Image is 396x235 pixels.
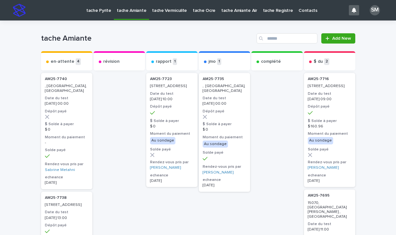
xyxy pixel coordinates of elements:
[308,97,351,101] p: [DATE] 09:00
[257,33,317,44] input: Search
[308,118,351,124] h3: $ Solde à payer
[308,91,351,96] h3: Date du test
[217,58,221,65] p: 1
[150,91,194,96] h3: Date du test
[150,179,194,183] p: [DATE]
[203,127,246,132] p: $ 0
[308,166,339,170] a: [PERSON_NAME]
[45,223,88,228] h3: Dépôt payé
[45,196,88,200] p: AM25-7738
[45,141,88,145] p: -
[173,58,177,65] p: 1
[203,122,246,127] h3: $ Solde à payer
[45,168,75,172] a: Sabrine Metahni
[45,122,88,127] h3: $ Solde à payer
[45,210,88,215] h3: Date du test
[45,84,88,93] p: , [GEOGRAPHIC_DATA], [GEOGRAPHIC_DATA]
[308,131,351,136] h3: Moment du paiement
[51,59,74,64] p: en-attente
[146,73,198,187] a: AM25-7723 [STREET_ADDRESS]Date du test[DATE] 10:00Dépôt payé$ Solde à payer$ 0Moment du paiementA...
[308,77,351,81] p: AM25-7716
[203,170,233,175] a: [PERSON_NAME]
[203,183,246,188] p: [DATE]
[304,73,355,187] a: AM25-7716 [STREET_ADDRESS]Date du test[DATE] 09:00Dépôt payé$ Solde à payer$ 160.96Moment du paie...
[150,166,181,170] a: [PERSON_NAME]
[203,109,246,114] h3: Dépôt payé
[308,124,351,129] p: $ 160.96
[324,58,329,65] p: 2
[150,84,194,88] p: [STREET_ADDRESS]
[156,59,172,64] p: rapport
[308,222,351,227] h3: Date du test
[308,137,333,144] div: Au sondage
[370,5,380,15] div: SM
[45,216,88,220] p: [DATE] 13:00
[332,36,351,41] span: Add New
[321,33,355,44] a: Add New
[76,58,81,65] p: 4
[150,137,175,144] div: Au sondage
[150,77,194,81] p: AM25-7723
[150,131,194,136] h3: Moment du paiement
[199,73,250,192] a: AM25-7735 , [GEOGRAPHIC_DATA], [GEOGRAPHIC_DATA]Date du test[DATE] 00:00Dépôt payé$ Solde à payer...
[150,118,194,124] h3: $ Solde à payer
[203,141,228,148] div: Au sondage
[203,164,246,169] h3: Rendez-vous pris par
[45,127,88,132] p: $ 0
[45,101,88,106] p: [DATE] 00:00
[261,59,281,64] p: complété
[308,227,351,232] p: [DATE] 11:00
[45,175,88,180] h3: echeance
[308,84,351,88] p: [STREET_ADDRESS]
[103,59,120,64] p: révision
[150,124,194,129] p: $ 0
[150,173,194,178] h3: echeance
[314,59,323,64] p: $ du
[203,96,246,101] h3: Date du test
[45,109,88,114] h3: Dépôt payé
[308,173,351,178] h3: echeance
[45,203,88,207] p: [STREET_ADDRESS]
[45,148,88,153] h3: Solde payé
[308,104,351,109] h3: Dépôt payé
[208,59,216,64] p: jmo
[203,101,246,106] p: [DATE] 00:00
[41,73,92,189] a: AM25-7740 , [GEOGRAPHIC_DATA], [GEOGRAPHIC_DATA]Date du test[DATE] 00:00Dépôt payé$ Solde à payer...
[203,77,246,81] p: AM25-7735
[13,4,26,17] img: stacker-logo-s-only.png
[41,34,254,43] h1: tache Amiante
[203,177,246,182] h3: echeance
[150,104,194,109] h3: Dépôt payé
[308,193,351,198] p: AM25-7695
[308,179,351,183] p: [DATE]
[150,97,194,101] p: [DATE] 10:00
[45,181,88,185] p: [DATE]
[150,147,194,152] h3: Solde payé
[308,147,351,152] h3: Solde payé
[45,96,88,101] h3: Date du test
[150,160,194,165] h3: Rendez-vous pris par
[45,77,88,81] p: AM25-7740
[203,84,246,93] p: , [GEOGRAPHIC_DATA], [GEOGRAPHIC_DATA]
[308,160,351,165] h3: Rendez-vous pris par
[45,162,88,167] h3: Rendez-vous pris par
[45,135,88,140] h3: Moment du paiement
[308,201,351,219] p: 15070, [GEOGRAPHIC_DATA][PERSON_NAME] , [GEOGRAPHIC_DATA]
[203,150,246,155] h3: Solde payé
[203,135,246,140] h3: Moment du paiement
